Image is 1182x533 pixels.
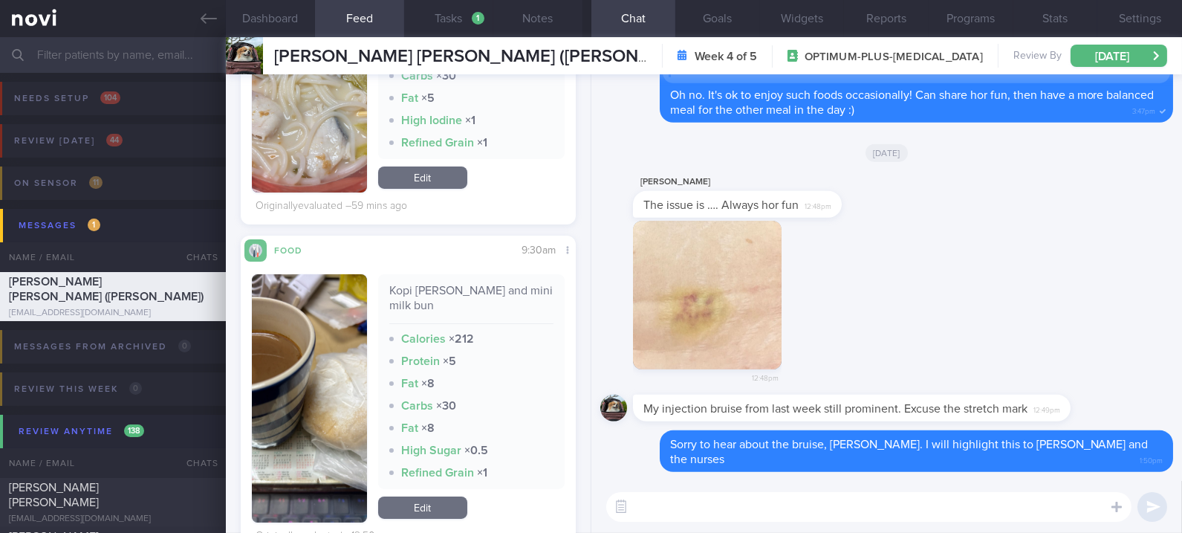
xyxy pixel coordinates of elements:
strong: × 1 [477,137,487,149]
span: 138 [124,424,144,437]
span: 104 [100,91,120,104]
strong: × 1 [477,467,487,479]
a: Edit [378,167,467,189]
strong: × 30 [436,400,456,412]
img: Kopi siew dai and mini milk bun [252,274,367,523]
strong: × 30 [436,70,456,82]
span: 12:48pm [805,198,831,212]
div: Chats [166,242,226,272]
span: [PERSON_NAME] [PERSON_NAME] [9,482,99,508]
div: On sensor [10,173,106,193]
div: [PERSON_NAME] [633,173,886,191]
strong: × 212 [449,333,474,345]
span: 44 [106,134,123,146]
div: Chats [166,448,226,478]
span: Review By [1013,50,1062,63]
strong: × 5 [443,355,456,367]
div: Originally evaluated – 59 mins ago [256,200,407,213]
div: Messages [15,216,104,236]
span: Oh no. It's ok to enjoy such foods occasionally! Can share hor fun, then have a more balanced mea... [670,89,1155,116]
span: 1:50pm [1140,452,1163,466]
strong: Fat [401,422,418,434]
span: 0 [178,340,191,352]
strong: Carbs [401,400,433,412]
span: [PERSON_NAME] [PERSON_NAME] ([PERSON_NAME]) [9,276,204,303]
div: Needs setup [10,88,124,109]
img: Photo by Sir Cookie린 [633,221,782,369]
span: 0 [129,382,142,395]
div: [EMAIL_ADDRESS][DOMAIN_NAME] [9,308,217,319]
span: 1 [88,219,100,231]
strong: Fat [401,378,418,390]
strong: High Sugar [401,445,461,456]
div: Food [267,243,326,256]
span: 11 [89,176,103,189]
strong: × 8 [421,422,435,434]
strong: × 5 [421,92,435,104]
span: 12:49pm [1033,401,1060,416]
span: 3:47pm [1132,103,1155,117]
span: OPTIMUM-PLUS-[MEDICAL_DATA] [805,50,983,65]
span: 12:48pm [752,369,779,384]
span: Sorry to hear about the bruise, [PERSON_NAME]. I will highlight this to [PERSON_NAME] and the nurses [670,439,1149,465]
strong: × 0.5 [464,445,488,456]
strong: Calories [401,333,446,345]
div: Review this week [10,379,146,399]
span: [DATE] [866,144,908,162]
div: 1 [472,12,484,25]
span: [PERSON_NAME] [PERSON_NAME] ([PERSON_NAME]) [274,48,708,65]
div: Review [DATE] [10,131,126,151]
div: Review anytime [15,421,148,442]
span: My injection bruise from last week still prominent. Excuse the stretch mark [643,403,1027,415]
strong: Fat [401,92,418,104]
strong: Refined Grain [401,137,474,149]
span: 9:30am [522,245,556,256]
div: Kopi [PERSON_NAME] and mini milk bun [389,283,553,324]
strong: Week 4 of 5 [695,49,757,64]
strong: Protein [401,355,440,367]
strong: × 8 [421,378,435,390]
strong: Carbs [401,70,433,82]
strong: Refined Grain [401,467,474,479]
a: Edit [378,497,467,519]
div: [EMAIL_ADDRESS][DOMAIN_NAME] [9,514,217,525]
button: [DATE] [1071,45,1167,67]
strong: × 1 [465,114,475,126]
strong: High Iodine [401,114,462,126]
span: The issue is …. Always hor fun [643,199,799,211]
div: Messages from Archived [10,337,195,357]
